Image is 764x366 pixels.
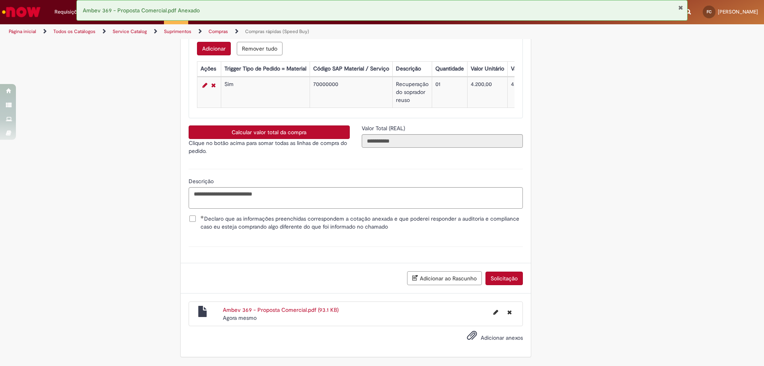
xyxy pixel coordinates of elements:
[707,9,711,14] span: FC
[201,80,209,90] a: Editar Linha 1
[197,42,231,55] button: Add a row for Lista de Itens
[55,8,82,16] span: Requisições
[467,77,507,108] td: 4.200,00
[481,334,523,341] span: Adicionar anexos
[467,62,507,76] th: Valor Unitário
[503,306,516,319] button: Excluir Ambev 369 - Proposta Comercial.pdf
[465,328,479,346] button: Adicionar anexos
[507,62,558,76] th: Valor Total Moeda
[1,4,42,20] img: ServiceNow
[407,271,482,285] button: Adicionar ao Rascunho
[189,187,523,209] textarea: Descrição
[310,62,392,76] th: Código SAP Material / Serviço
[53,28,95,35] a: Todos os Catálogos
[189,139,350,155] p: Clique no botão acima para somar todas as linhas de compra do pedido.
[9,28,36,35] a: Página inicial
[245,28,309,35] a: Compras rápidas (Speed Buy)
[83,7,200,14] span: Ambev 369 - Proposta Comercial.pdf Anexado
[223,314,257,321] span: Agora mesmo
[189,125,350,139] button: Calcular valor total da compra
[201,215,204,219] span: Obrigatório Preenchido
[392,62,432,76] th: Descrição
[432,77,467,108] td: 01
[237,42,283,55] button: Remove all rows for Lista de Itens
[189,178,215,185] span: Descrição
[113,28,147,35] a: Service Catalog
[362,124,407,132] label: Somente leitura - Valor Total (REAL)
[164,28,191,35] a: Suprimentos
[362,125,407,132] span: Somente leitura - Valor Total (REAL)
[362,134,523,148] input: Valor Total (REAL)
[507,77,558,108] td: 4.200,00
[489,306,503,319] button: Editar nome de arquivo Ambev 369 - Proposta Comercial.pdf
[432,62,467,76] th: Quantidade
[718,8,758,15] span: [PERSON_NAME]
[485,272,523,285] button: Solicitação
[201,215,523,231] span: Declaro que as informações preenchidas correspondem a cotação anexada e que poderei responder a a...
[209,80,218,90] a: Remover linha 1
[223,306,339,313] a: Ambev 369 - Proposta Comercial.pdf (93.1 KB)
[392,77,432,108] td: Recuperação do soprador reuso
[6,24,503,39] ul: Trilhas de página
[221,77,310,108] td: Sim
[310,77,392,108] td: 70000000
[678,4,683,11] button: Fechar Notificação
[197,62,221,76] th: Ações
[221,62,310,76] th: Trigger Tipo de Pedido = Material
[223,314,257,321] time: 01/09/2025 09:38:10
[209,28,228,35] a: Compras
